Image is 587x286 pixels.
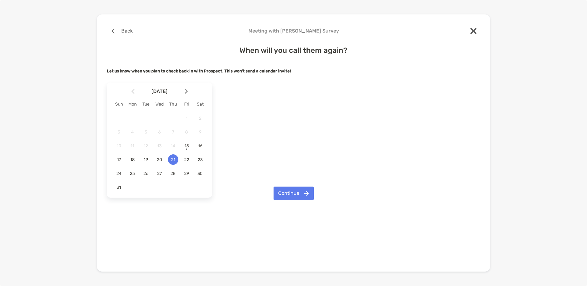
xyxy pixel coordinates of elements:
span: 10 [114,143,124,149]
span: 6 [154,129,165,135]
span: 5 [141,129,151,135]
div: Sun [112,102,126,107]
span: 22 [181,157,192,162]
div: Thu [166,102,180,107]
span: 7 [168,129,178,135]
span: 2 [195,116,205,121]
strong: This won't send a calendar invite! [224,69,291,73]
div: Tue [139,102,153,107]
span: 29 [181,171,192,176]
span: 18 [127,157,138,162]
img: Arrow icon [131,89,134,94]
span: 31 [114,185,124,190]
button: Continue [274,187,314,200]
div: Sat [193,102,207,107]
h5: Let us know when you plan to check back in with Prospect. [107,69,480,73]
span: 24 [114,171,124,176]
span: 15 [181,143,192,149]
img: button icon [112,29,117,33]
span: 27 [154,171,165,176]
span: 13 [154,143,165,149]
span: 4 [127,129,138,135]
button: Back [107,24,137,38]
span: 8 [181,129,192,135]
span: 16 [195,143,205,149]
span: 19 [141,157,151,162]
span: 12 [141,143,151,149]
img: button icon [304,191,309,196]
div: Mon [126,102,139,107]
span: 9 [195,129,205,135]
img: close modal [470,28,476,34]
div: Fri [180,102,193,107]
h4: When will you call them again? [107,46,480,55]
h4: Meeting with [PERSON_NAME] Survey [107,28,480,34]
span: 28 [168,171,178,176]
span: 30 [195,171,205,176]
span: 3 [114,129,124,135]
span: 14 [168,143,178,149]
span: 11 [127,143,138,149]
img: Arrow icon [185,89,188,94]
div: Wed [153,102,166,107]
span: 26 [141,171,151,176]
span: 25 [127,171,138,176]
span: 1 [181,116,192,121]
span: 23 [195,157,205,162]
span: [DATE] [136,88,184,94]
span: 21 [168,157,178,162]
span: 17 [114,157,124,162]
span: 20 [154,157,165,162]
